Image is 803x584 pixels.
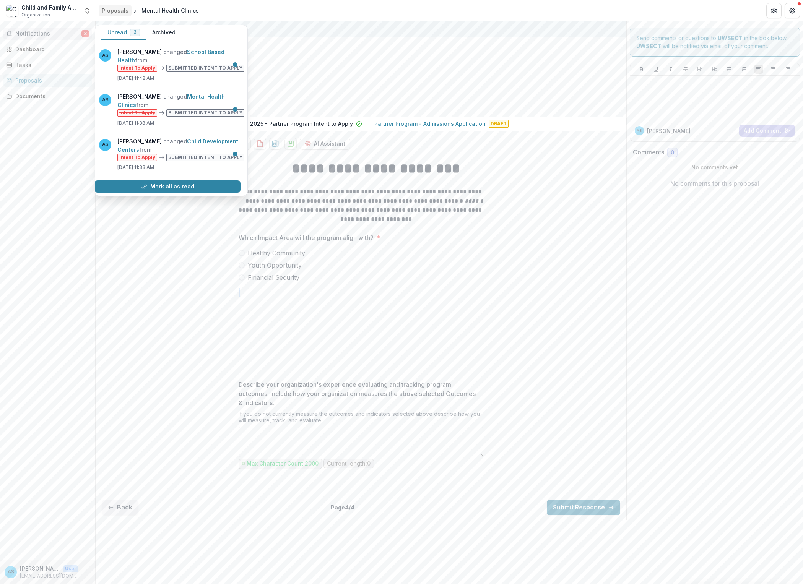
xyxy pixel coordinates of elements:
[633,163,797,171] p: No comments yet
[718,35,743,41] strong: UWSECT
[239,380,479,407] p: Describe your organization's experience evaluating and tracking program outcomes. Include how you...
[81,30,89,37] span: 3
[117,93,225,108] a: Mental Health Clinics
[117,92,247,117] p: changed from
[3,43,92,55] a: Dashboard
[239,233,374,242] p: Which Impact Area will the program align with?
[671,149,674,156] span: 0
[647,127,691,135] p: [PERSON_NAME]
[766,3,782,18] button: Partners
[15,31,81,37] span: Notifications
[94,180,241,193] button: Mark all as read
[666,65,675,74] button: Italicize
[269,138,281,150] button: download-proposal
[63,565,78,572] p: User
[247,461,319,467] p: Max Character Count: 2000
[117,138,238,153] a: Child Development Centers
[284,138,297,150] button: download-proposal
[21,11,50,18] span: Organization
[248,248,305,258] span: Healthy Community
[81,568,91,577] button: More
[637,129,642,133] div: Adam Shaughnessy
[117,48,247,72] p: changed from
[3,58,92,71] a: Tasks
[630,28,800,57] div: Send comments or questions to in the box below. will be notified via email of your comment.
[754,65,763,74] button: Align Left
[102,500,138,515] button: Back
[3,90,92,102] a: Documents
[652,65,661,74] button: Underline
[8,569,14,574] div: Adam Shaughnessy
[3,74,92,87] a: Proposals
[300,138,350,150] button: AI Assistant
[331,503,354,511] p: Page 4 / 4
[710,65,719,74] button: Heading 2
[769,65,778,74] button: Align Center
[3,28,92,40] button: Notifications3
[633,149,664,156] h2: Comments
[99,5,202,16] nav: breadcrumb
[248,261,302,270] span: Youth Opportunity
[20,573,78,579] p: [EMAIL_ADDRESS][DOMAIN_NAME]
[636,43,661,49] strong: UWSECT
[15,45,86,53] div: Dashboard
[670,179,759,188] p: No comments for this proposal
[248,273,299,282] span: Financial Security
[547,500,620,515] button: Submit Response
[141,6,199,15] div: Mental Health Clinics
[102,6,128,15] div: Proposals
[15,92,86,100] div: Documents
[785,3,800,18] button: Get Help
[696,65,705,74] button: Heading 1
[489,120,509,128] span: Draft
[740,65,749,74] button: Ordered List
[102,65,608,75] h2: Mental Health Clinics
[327,461,371,467] p: Current length: 0
[117,49,224,63] a: School Based Health
[725,65,734,74] button: Bullet List
[21,3,79,11] div: Child and Family Agency of Southeastern [US_STATE]
[6,5,18,17] img: Child and Family Agency of Southeastern Connecticut
[374,120,486,128] p: Partner Program - Admissions Application
[783,65,793,74] button: Align Right
[15,76,86,84] div: Proposals
[117,137,247,161] p: changed from
[739,125,795,137] button: Add Comment
[15,61,86,69] div: Tasks
[146,25,182,40] button: Archived
[681,65,690,74] button: Strike
[20,565,60,573] p: [PERSON_NAME]
[133,29,137,35] span: 3
[99,5,132,16] a: Proposals
[82,3,93,18] button: Open entity switcher
[102,24,620,34] div: UWSECT
[101,25,146,40] button: Unread
[239,410,483,427] div: If you do not currently measure the outcomes and indicators selected above describe how you will ...
[254,138,266,150] button: download-proposal
[637,65,646,74] button: Bold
